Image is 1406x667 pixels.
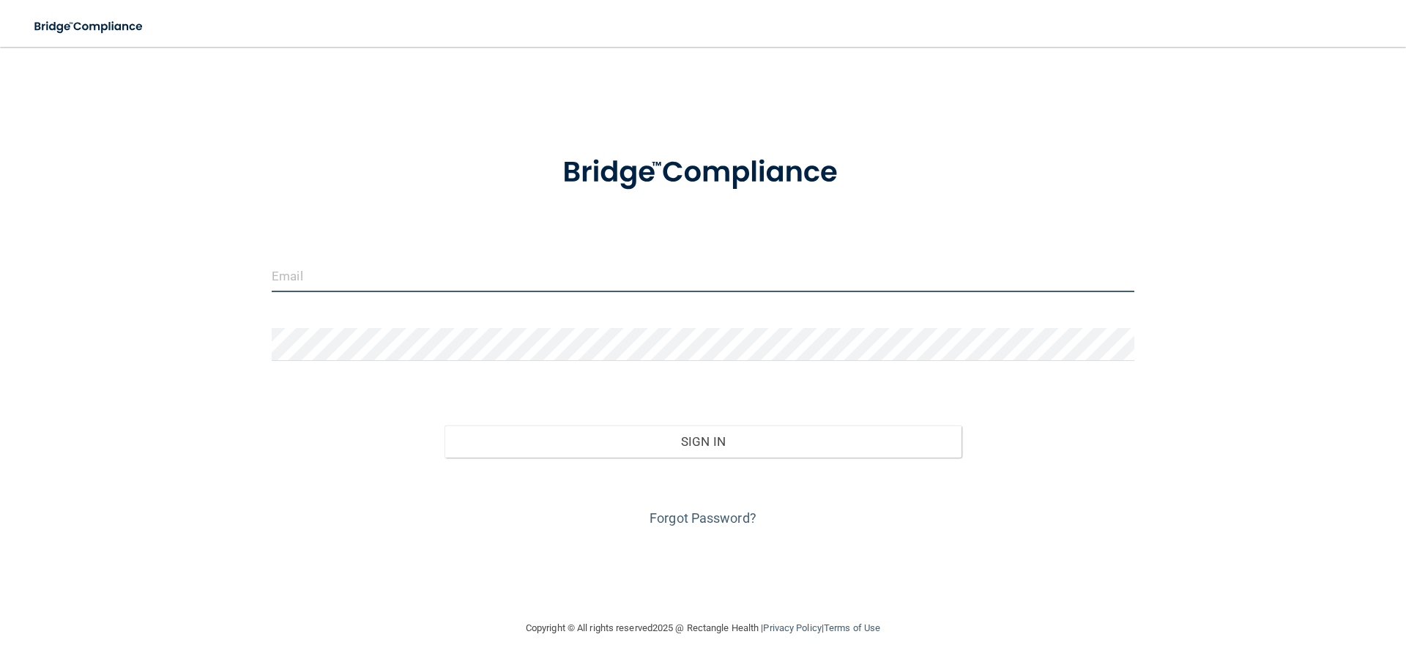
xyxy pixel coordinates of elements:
[272,259,1134,292] input: Email
[824,622,880,633] a: Terms of Use
[650,510,756,526] a: Forgot Password?
[22,12,157,42] img: bridge_compliance_login_screen.278c3ca4.svg
[763,622,821,633] a: Privacy Policy
[532,135,874,211] img: bridge_compliance_login_screen.278c3ca4.svg
[436,605,970,652] div: Copyright © All rights reserved 2025 @ Rectangle Health | |
[445,425,962,458] button: Sign In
